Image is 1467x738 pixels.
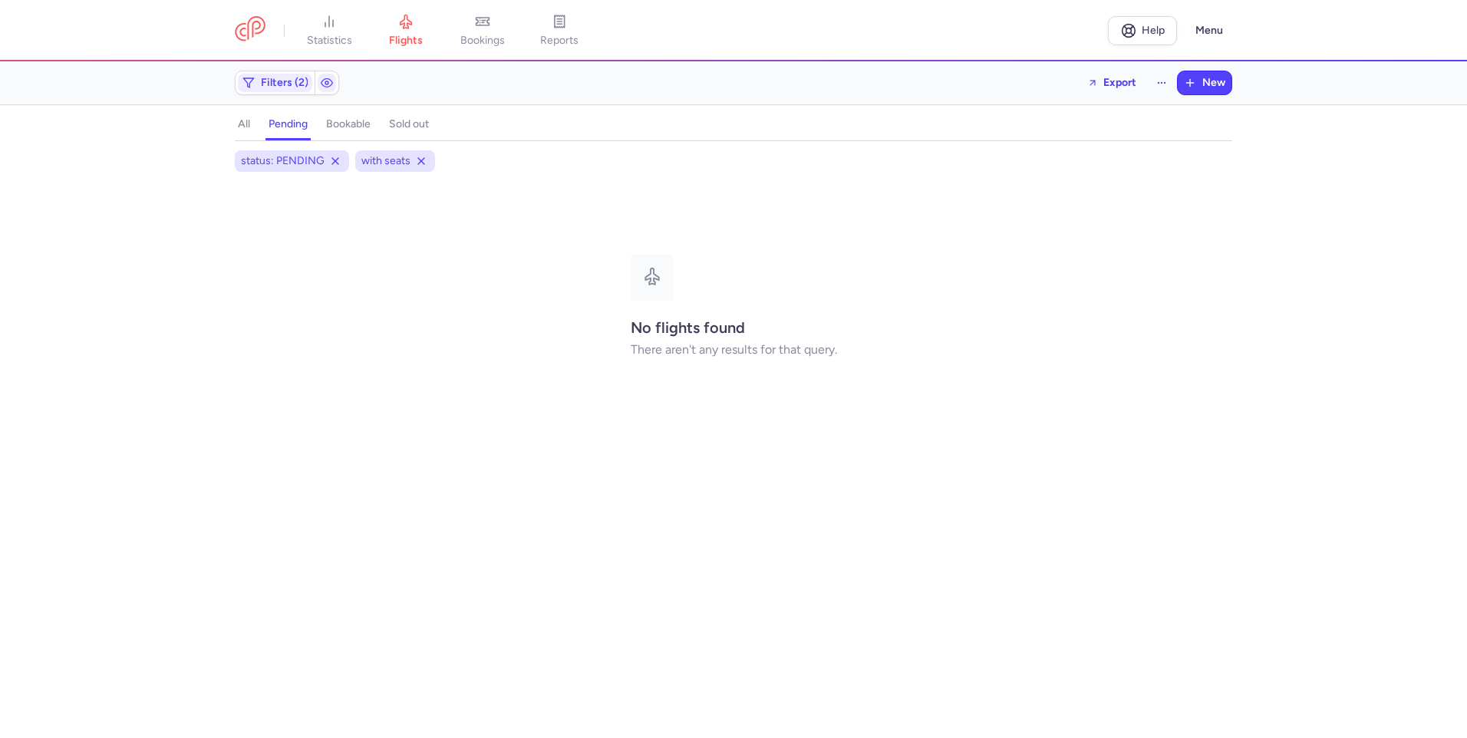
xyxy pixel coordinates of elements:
[444,14,521,48] a: bookings
[631,318,745,337] strong: No flights found
[238,117,250,131] h4: all
[1178,71,1231,94] button: New
[261,77,308,89] span: Filters (2)
[326,117,371,131] h4: bookable
[235,16,265,44] a: CitizenPlane red outlined logo
[1103,77,1136,88] span: Export
[460,34,505,48] span: bookings
[361,153,410,169] span: with seats
[389,117,429,131] h4: sold out
[291,14,368,48] a: statistics
[241,153,325,169] span: status: PENDING
[1202,77,1225,89] span: New
[307,34,352,48] span: statistics
[1108,16,1177,45] a: Help
[368,14,444,48] a: flights
[540,34,579,48] span: reports
[389,34,423,48] span: flights
[1142,25,1165,36] span: Help
[269,117,308,131] h4: pending
[236,71,315,94] button: Filters (2)
[631,343,837,357] p: There aren't any results for that query.
[1186,16,1232,45] button: Menu
[1077,71,1146,95] button: Export
[521,14,598,48] a: reports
